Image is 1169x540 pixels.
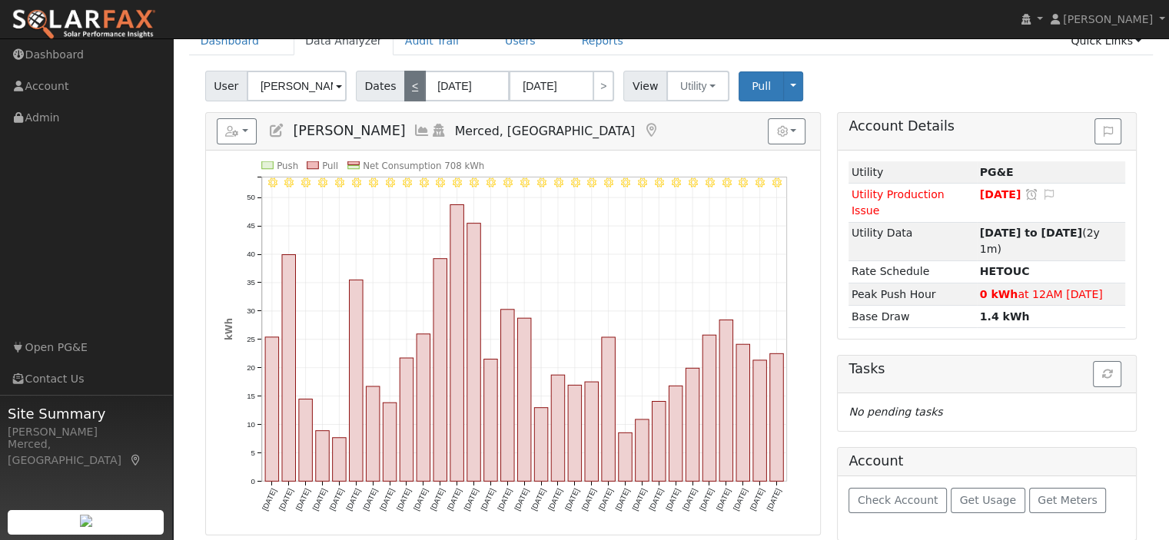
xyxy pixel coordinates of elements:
[980,288,1018,300] strong: 0 kWh
[496,487,513,512] text: [DATE]
[479,487,496,512] text: [DATE]
[669,386,682,482] rect: onclick=""
[445,487,463,512] text: [DATE]
[739,71,784,101] button: Pull
[772,178,782,187] i: 7/31 - Clear
[980,227,1100,255] span: (2y 1m)
[301,178,311,187] i: 7/03 - Clear
[596,487,614,512] text: [DATE]
[580,487,597,512] text: [DATE]
[587,178,596,187] i: 7/20 - Clear
[752,80,771,92] span: Pull
[664,487,682,512] text: [DATE]
[483,359,497,482] rect: onclick=""
[647,487,665,512] text: [DATE]
[849,361,1125,377] h5: Tasks
[356,71,405,101] span: Dates
[553,178,563,187] i: 7/18 - Clear
[849,306,977,328] td: Base Draw
[205,71,247,101] span: User
[284,178,294,187] i: 7/02 - Clear
[332,438,346,482] rect: onclick=""
[430,123,447,138] a: Login As (last Never)
[378,487,396,512] text: [DATE]
[129,454,143,466] a: Map
[247,193,255,201] text: 50
[849,488,947,514] button: Check Account
[765,487,782,512] text: [DATE]
[400,358,413,481] rect: onclick=""
[770,354,784,482] rect: onclick=""
[8,424,164,440] div: [PERSON_NAME]
[294,487,311,512] text: [DATE]
[366,386,380,481] rect: onclick=""
[849,406,942,418] i: No pending tasks
[247,335,255,343] text: 25
[260,487,277,512] text: [DATE]
[277,161,298,171] text: Push
[411,487,429,512] text: [DATE]
[570,27,635,55] a: Reports
[537,178,546,187] i: 7/17 - Clear
[852,188,945,217] span: Utility Production Issue
[980,188,1021,200] span: [DATE]
[436,178,445,187] i: 7/11 - Clear
[1042,189,1056,200] i: Edit Issue
[462,487,480,512] text: [DATE]
[1059,27,1153,55] a: Quick Links
[849,453,903,469] h5: Account
[849,161,977,184] td: Utility
[493,27,547,55] a: Users
[551,375,565,481] rect: onclick=""
[980,227,1082,239] strong: [DATE] to [DATE]
[395,487,413,512] text: [DATE]
[189,27,271,55] a: Dashboard
[563,487,581,512] text: [DATE]
[349,280,363,482] rect: onclick=""
[361,487,379,512] text: [DATE]
[739,178,748,187] i: 7/29 - Clear
[619,433,633,482] rect: onclick=""
[247,306,255,315] text: 30
[500,310,514,482] rect: onclick=""
[383,403,397,481] rect: onclick=""
[849,222,977,260] td: Utility Data
[513,487,530,512] text: [DATE]
[299,399,313,482] rect: onclick=""
[1025,188,1038,200] a: Snooze this issue
[681,487,699,512] text: [DATE]
[251,477,255,485] text: 0
[318,178,327,187] i: 7/04 - Clear
[736,344,750,481] rect: onclick=""
[8,403,164,424] span: Site Summary
[655,178,664,187] i: 7/24 - Clear
[638,178,647,187] i: 7/23 - Clear
[265,337,279,482] rect: onclick=""
[251,449,254,457] text: 5
[352,178,361,187] i: 7/06 - Clear
[748,487,765,512] text: [DATE]
[413,123,430,138] a: Multi-Series Graph
[247,278,255,287] text: 35
[719,320,733,482] rect: onclick=""
[80,515,92,527] img: retrieve
[643,123,659,138] a: Map
[455,124,635,138] span: Merced, [GEOGRAPHIC_DATA]
[530,487,547,512] text: [DATE]
[404,71,426,101] a: <
[517,318,531,481] rect: onclick=""
[613,487,631,512] text: [DATE]
[977,283,1125,305] td: at 12AM [DATE]
[369,178,378,187] i: 7/07 - Clear
[980,265,1030,277] strong: G
[753,360,767,482] rect: onclick=""
[322,161,338,171] text: Pull
[980,166,1014,178] strong: ID: 17194794, authorized: 08/19/25
[419,178,428,187] i: 7/10 - Clear
[630,487,648,512] text: [DATE]
[335,178,344,187] i: 7/05 - Clear
[570,178,580,187] i: 7/19 - Clear
[315,431,329,482] rect: onclick=""
[247,250,255,258] text: 40
[621,178,630,187] i: 7/22 - Clear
